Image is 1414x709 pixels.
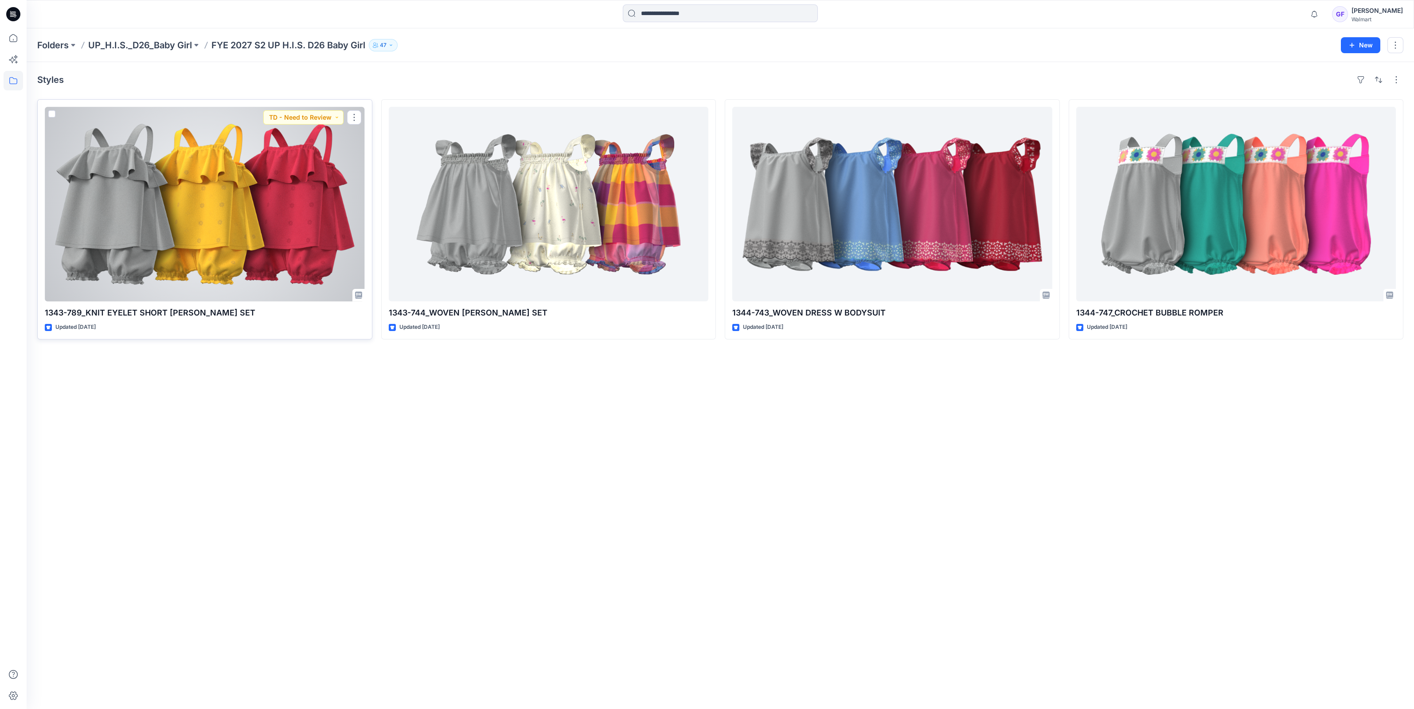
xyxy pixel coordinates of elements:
[380,40,387,50] p: 47
[88,39,192,51] a: UP_H.I.S._D26_Baby Girl
[1341,37,1380,53] button: New
[1352,5,1403,16] div: [PERSON_NAME]
[45,307,365,319] p: 1343-789_KNIT EYELET SHORT [PERSON_NAME] SET
[1352,16,1403,23] div: Walmart
[1087,323,1127,332] p: Updated [DATE]
[37,74,64,85] h4: Styles
[1076,107,1396,301] a: 1344-747_CROCHET BUBBLE ROMPER
[732,307,1052,319] p: 1344-743_WOVEN DRESS W BODYSUIT
[389,107,709,301] a: 1343-744_WOVEN BLOOMER SET
[369,39,398,51] button: 47
[1076,307,1396,319] p: 1344-747_CROCHET BUBBLE ROMPER
[399,323,440,332] p: Updated [DATE]
[1332,6,1348,22] div: GF
[732,107,1052,301] a: 1344-743_WOVEN DRESS W BODYSUIT
[389,307,709,319] p: 1343-744_WOVEN [PERSON_NAME] SET
[743,323,783,332] p: Updated [DATE]
[211,39,365,51] p: FYE 2027 S2 UP H.I.S. D26 Baby Girl
[45,107,365,301] a: 1343-789_KNIT EYELET SHORT BLOOMER SET
[55,323,96,332] p: Updated [DATE]
[37,39,69,51] a: Folders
